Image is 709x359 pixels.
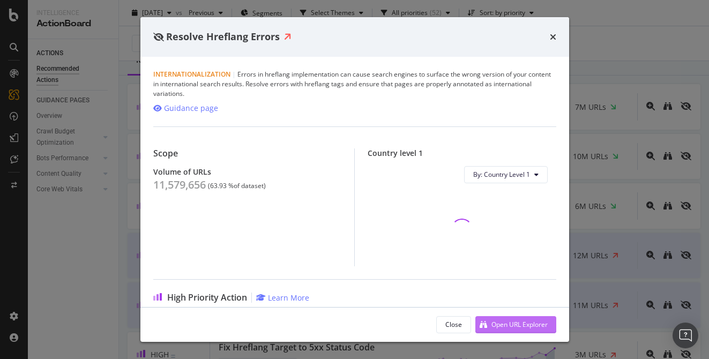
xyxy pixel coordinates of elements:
[436,316,471,333] button: Close
[491,320,548,329] div: Open URL Explorer
[268,293,309,303] div: Learn More
[256,293,309,303] a: Learn More
[473,170,530,179] span: By: Country Level 1
[153,70,230,79] span: Internationalization
[153,178,206,191] div: 11,579,656
[140,17,569,342] div: modal
[475,316,556,333] button: Open URL Explorer
[167,293,247,303] span: High Priority Action
[153,148,342,159] div: Scope
[153,70,556,99] div: Errors in hreflang implementation can cause search engines to surface the wrong version of your c...
[164,103,218,114] div: Guidance page
[445,320,462,329] div: Close
[166,30,280,43] span: Resolve Hreflang Errors
[673,323,698,348] div: Open Intercom Messenger
[550,30,556,44] div: times
[208,182,266,190] div: ( 63.93 % of dataset )
[153,33,164,41] div: eye-slash
[153,103,218,114] a: Guidance page
[153,167,342,176] div: Volume of URLs
[368,148,556,158] div: Country level 1
[464,166,548,183] button: By: Country Level 1
[232,70,236,79] span: |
